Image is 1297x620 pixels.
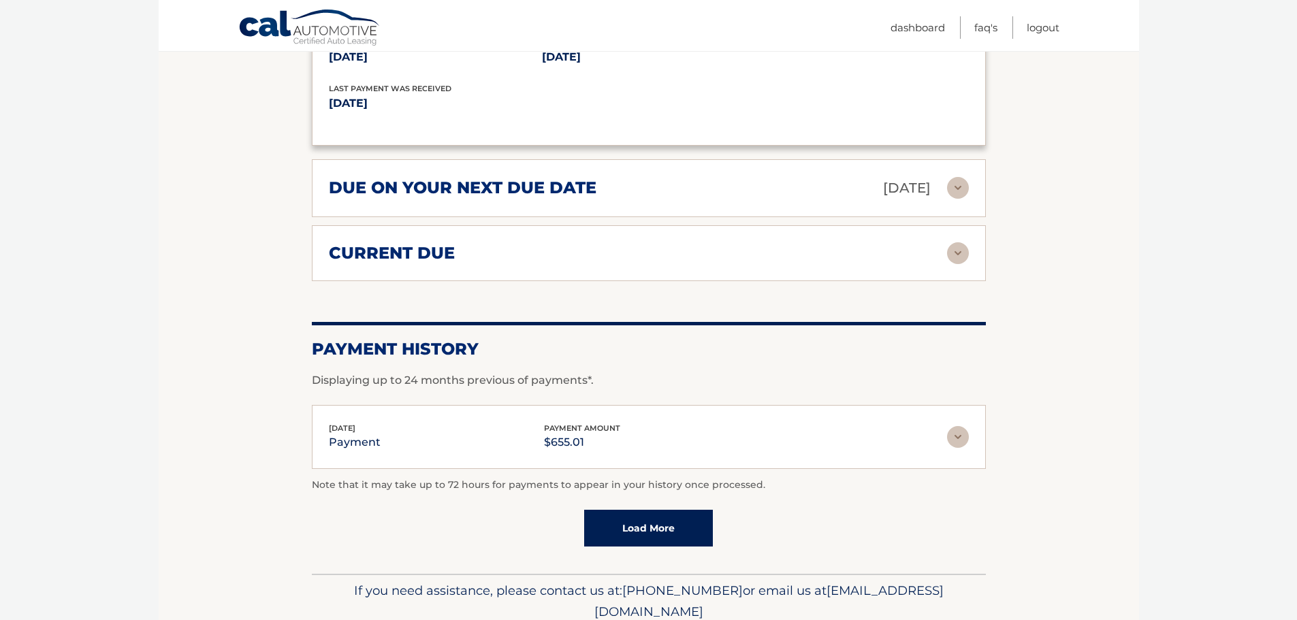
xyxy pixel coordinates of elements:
p: [DATE] [329,48,542,67]
img: accordion-rest.svg [947,177,969,199]
a: Load More [584,510,713,546]
p: [DATE] [542,48,755,67]
a: FAQ's [974,16,997,39]
h2: Payment History [312,339,986,359]
p: Displaying up to 24 months previous of payments*. [312,372,986,389]
a: Dashboard [891,16,945,39]
p: [DATE] [329,94,649,113]
span: Last Payment was received [329,84,451,93]
p: [DATE] [883,176,931,200]
p: payment [329,433,381,452]
p: $655.01 [544,433,620,452]
h2: due on your next due date [329,178,596,198]
img: accordion-rest.svg [947,426,969,448]
span: [PHONE_NUMBER] [622,583,743,598]
a: Cal Automotive [238,9,381,48]
h2: current due [329,243,455,263]
span: [DATE] [329,423,355,433]
p: Note that it may take up to 72 hours for payments to appear in your history once processed. [312,477,986,493]
span: payment amount [544,423,620,433]
img: accordion-rest.svg [947,242,969,264]
a: Logout [1027,16,1059,39]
